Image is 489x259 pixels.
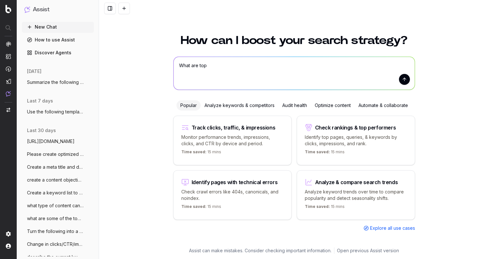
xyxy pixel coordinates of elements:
span: create a content objective for an articl [27,177,84,183]
p: Identify top pages, queries, & keywords by clicks, impressions, and rank. [305,134,407,147]
button: Assist [24,5,91,14]
button: Change in clicks/CTR/impressions over la [22,239,94,249]
span: Please create optimized titles and descr [27,151,84,157]
button: Summarize the following from a results p [22,77,94,87]
span: Create a keyword list to optimize a [DATE] [27,190,84,196]
p: 15 mins [181,204,221,212]
span: last 7 days [27,98,53,104]
div: Check rankings & top performers [315,125,396,130]
button: Please create optimized titles and descr [22,149,94,159]
span: [DATE] [27,68,41,75]
img: Assist [6,91,11,96]
button: Use the following template: SEO Summary [22,107,94,117]
p: 15 mins [305,204,345,212]
span: Summarize the following from a results p [27,79,84,85]
div: Optimize content [311,100,355,111]
span: Change in clicks/CTR/impressions over la [27,241,84,247]
span: Turn the following into a story on the g [27,228,84,235]
img: Assist [24,6,30,13]
img: Activation [6,66,11,72]
img: Analytics [6,41,11,47]
button: Turn the following into a story on the g [22,226,94,237]
button: New Chat [22,22,94,32]
span: what type of content can I create surrou [27,202,84,209]
span: Time saved: [305,149,330,154]
div: Popular [177,100,201,111]
img: Setting [6,231,11,237]
a: Discover Agents [22,48,94,58]
img: Studio [6,79,11,84]
h1: How can I boost your search strategy? [173,35,415,46]
p: Monitor performance trends, impressions, clicks, and CTR by device and period. [181,134,284,147]
div: Identify pages with technical errors [192,180,278,185]
div: Track clicks, traffic, & impressions [192,125,276,130]
span: Time saved: [305,204,330,209]
div: Audit health [278,100,311,111]
img: Botify logo [5,5,11,13]
p: Check crawl errors like 404s, canonicals, and noindex. [181,189,284,201]
img: Switch project [6,108,10,112]
span: Create a meta title and description for [27,164,84,170]
span: Explore all use cases [370,225,415,231]
span: Time saved: [181,149,206,154]
div: Automate & collaborate [355,100,412,111]
a: Explore all use cases [364,225,415,231]
img: My account [6,244,11,249]
button: what are some of the top growing luxury [22,213,94,224]
a: Open previous Assist version [337,247,399,254]
img: Intelligence [6,54,11,59]
p: 15 mins [305,149,345,157]
h1: Assist [33,5,50,14]
span: last 30 days [27,127,56,134]
a: How to use Assist [22,35,94,45]
span: what are some of the top growing luxury [27,215,84,222]
p: Analyze keyword trends over time to compare popularity and detect seasonality shifts. [305,189,407,201]
button: [URL][DOMAIN_NAME] [22,136,94,147]
span: Time saved: [181,204,206,209]
button: Create a keyword list to optimize a [DATE] [22,188,94,198]
button: Create a meta title and description for [22,162,94,172]
textarea: What are top [174,57,415,90]
span: Use the following template: SEO Summary [27,109,84,115]
div: Analyze & compare search trends [315,180,398,185]
p: 15 mins [181,149,221,157]
button: what type of content can I create surrou [22,201,94,211]
p: Assist can make mistakes. Consider checking important information. [189,247,331,254]
span: [URL][DOMAIN_NAME] [27,138,75,145]
div: Analyze keywords & competitors [201,100,278,111]
button: create a content objective for an articl [22,175,94,185]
